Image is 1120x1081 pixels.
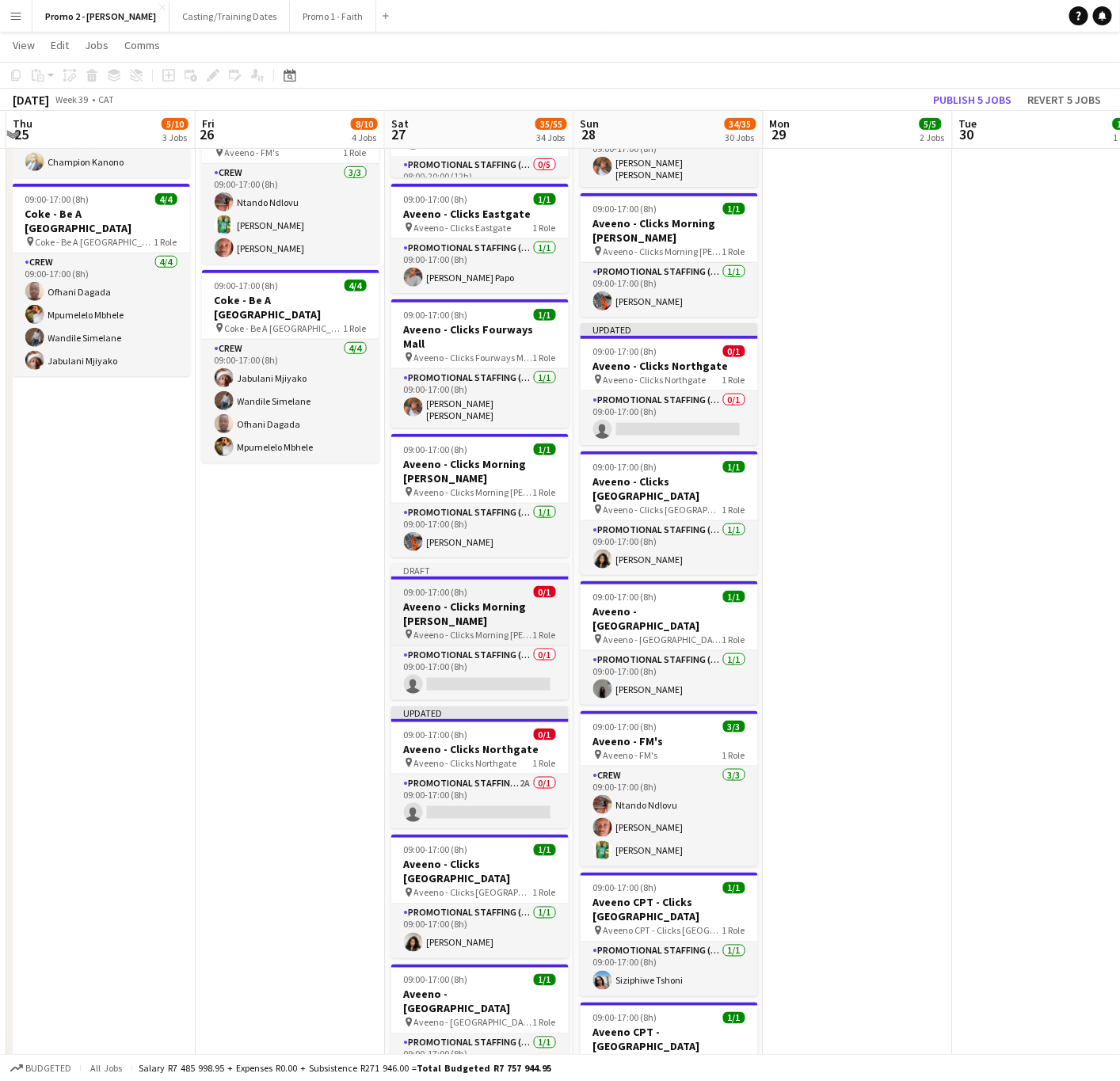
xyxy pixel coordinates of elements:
span: 09:00-17:00 (8h) [593,203,657,215]
app-card-role: Promotional Staffing (Brand Ambassadors)1/109:00-17:00 (8h)[PERSON_NAME] Papo [391,239,569,293]
span: 1/1 [534,193,556,205]
span: 35/55 [535,118,567,130]
app-card-role: Promotional Staffing (Brand Ambassadors)1/109:00-17:00 (8h)[PERSON_NAME] [391,904,569,958]
h3: Aveeno - [GEOGRAPHIC_DATA] [391,988,569,1016]
span: Aveeno - Clicks Northgate [604,374,707,386]
span: 0/1 [534,586,556,598]
div: 09:00-17:00 (8h)4/4Coke - Be A [GEOGRAPHIC_DATA] Coke - Be A [GEOGRAPHIC_DATA]1 RoleCrew4/409:00-... [13,184,190,376]
button: Publish 5 jobs [927,89,1018,110]
span: 1 Role [533,352,556,364]
app-card-role: Promotional Staffing (Brand Ambassadors)1/109:00-17:00 (8h)Siziphiwe Tshoni [581,942,758,996]
span: 09:00-17:00 (8h) [593,591,657,603]
span: Aveeno - FM's [225,147,280,158]
button: Promo 2 - [PERSON_NAME] [32,1,170,32]
span: 1/1 [723,591,745,603]
div: 09:00-17:00 (8h)3/3Aveeno - FM's Aveeno - FM's1 RoleCrew3/309:00-17:00 (8h)Ntando Ndlovu[PERSON_N... [581,711,758,866]
button: Budgeted [8,1060,74,1077]
span: 09:00-17:00 (8h) [404,443,468,455]
span: 1 Role [344,322,367,334]
h3: Aveeno - Clicks [GEOGRAPHIC_DATA] [581,474,758,503]
span: Aveeno - [GEOGRAPHIC_DATA] [414,1017,533,1029]
div: CAT [98,93,114,105]
app-job-card: Draft09:00-17:00 (8h)0/1Aveeno - Clicks Morning [PERSON_NAME] Aveeno - Clicks Morning [PERSON_NAM... [391,564,569,700]
a: Jobs [78,35,115,55]
span: 1 Role [533,1017,556,1029]
button: Promo 1 - Faith [290,1,376,32]
span: 1 Role [722,634,745,645]
div: 4 Jobs [352,131,377,143]
app-job-card: 09:00-17:00 (8h)4/4Coke - Be A [GEOGRAPHIC_DATA] Coke - Be A [GEOGRAPHIC_DATA]1 RoleCrew4/409:00-... [202,270,379,462]
span: 4/4 [345,280,367,291]
span: Aveeno - Clicks Northgate [414,757,517,769]
span: Mon [770,116,790,131]
span: 4/4 [155,193,177,205]
div: 09:00-17:00 (8h)1/1Aveeno - Clicks Fourways Mall Aveeno - Clicks Fourways Mall1 RolePromotional S... [391,299,569,428]
div: 34 Jobs [536,131,566,143]
span: Aveeno - Clicks Eastgate [414,222,512,234]
a: View [6,35,41,55]
span: 8/10 [351,118,378,130]
div: Updated [581,323,758,336]
span: Aveeno - Clicks Morning [PERSON_NAME] [414,486,533,498]
app-card-role: Crew3/309:00-17:00 (8h)Ntando Ndlovu[PERSON_NAME][PERSON_NAME] [202,164,379,264]
span: Edit [51,38,69,52]
div: Salary R7 485 998.95 + Expenses R0.00 + Subsistence R271 946.00 = [139,1062,551,1074]
span: Total Budgeted R7 757 944.95 [417,1062,551,1074]
app-job-card: Updated09:00-17:00 (8h)0/1Aveeno - Clicks Northgate Aveeno - Clicks Northgate1 RolePromotional St... [581,323,758,445]
button: Revert 5 jobs [1021,89,1107,110]
app-card-role: Crew1/107:00-17:00 (10h)Champion Kanono [13,124,190,177]
span: 1 Role [344,147,367,158]
app-job-card: 09:00-17:00 (8h)1/1Aveeno - Clicks [GEOGRAPHIC_DATA] Aveeno - Clicks [GEOGRAPHIC_DATA]1 RolePromo... [391,835,569,958]
span: 09:00-17:00 (8h) [215,280,279,291]
span: 1 Role [722,246,745,257]
span: 09:00-17:00 (8h) [404,844,468,856]
app-card-role: Crew4/409:00-17:00 (8h)Jabulani MjiyakoWandile SimelaneOfhani DagadaMpumelelo Mbhele [202,340,379,462]
a: Comms [118,35,166,55]
span: View [13,38,35,52]
app-job-card: 09:00-17:00 (8h)1/1Aveeno - Clicks [GEOGRAPHIC_DATA] Aveeno - Clicks [GEOGRAPHIC_DATA]1 RolePromo... [581,451,758,575]
span: Fri [202,116,215,131]
app-job-card: 09:00-17:00 (8h)1/1Aveeno - Clicks Eastgate Aveeno - Clicks Eastgate1 RolePromotional Staffing (B... [391,184,569,293]
span: 09:00-17:00 (8h) [593,882,657,894]
div: Updated [391,706,569,719]
h3: Aveeno - Clicks Northgate [391,742,569,756]
h3: Aveeno - Clicks Morning [PERSON_NAME] [581,216,758,245]
h3: Aveeno CPT - [GEOGRAPHIC_DATA] [581,1026,758,1054]
span: 25 [10,125,32,143]
span: Jobs [85,38,109,52]
app-card-role: Crew4/409:00-17:00 (8h)Ofhani DagadaMpumelelo MbheleWandile SimelaneJabulani Mjiyako [13,253,190,376]
span: Comms [124,38,160,52]
span: Aveeno - Clicks Morning [PERSON_NAME] [604,246,722,257]
span: 1 Role [533,629,556,641]
h3: Aveeno CPT - Clicks [GEOGRAPHIC_DATA] [581,896,758,924]
span: Aveeno - FM's [604,749,658,761]
span: 1 Role [722,374,745,386]
span: 1/1 [723,203,745,215]
div: 09:00-17:00 (8h)1/1Aveeno - Clicks Morning [PERSON_NAME] Aveeno - Clicks Morning [PERSON_NAME]1 R... [391,434,569,558]
span: 5/5 [920,118,942,130]
div: 09:00-17:00 (8h)1/1Aveeno - [GEOGRAPHIC_DATA] Aveeno - [GEOGRAPHIC_DATA]1 RolePromotional Staffin... [581,581,758,705]
span: Aveeno - Clicks Morning [PERSON_NAME] [414,629,533,641]
app-card-role: Promotional Staffing (Brand Ambassadors)1/109:00-17:00 (8h)[PERSON_NAME] [391,504,569,558]
a: Edit [44,35,75,55]
span: 26 [200,125,215,143]
span: Coke - Be A [GEOGRAPHIC_DATA] [36,236,154,248]
app-job-card: 09:00-17:00 (8h)1/1Aveeno CPT - Clicks [GEOGRAPHIC_DATA] Aveeno CPT - Clicks [GEOGRAPHIC_DATA]1 R... [581,873,758,996]
app-card-role: Promotional Staffing (Brand Ambassadors)0/508:00-20:00 (12h) [391,156,569,302]
span: Thu [13,116,32,131]
app-card-role: Promotional Staffing (Brand Ambassadors)1/109:00-17:00 (8h)[PERSON_NAME] [581,521,758,575]
span: 1/1 [723,1012,745,1024]
app-job-card: Updated09:00-17:00 (8h)0/1Aveeno - Clicks Northgate Aveeno - Clicks Northgate1 RolePromotional St... [391,706,569,828]
span: 5/10 [162,118,189,130]
span: 1/1 [534,443,556,455]
span: Week 39 [52,93,92,105]
h3: Aveeno - FM's [581,734,758,748]
h3: Aveeno - Clicks [GEOGRAPHIC_DATA] [391,858,569,886]
span: 09:00-17:00 (8h) [593,721,657,733]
